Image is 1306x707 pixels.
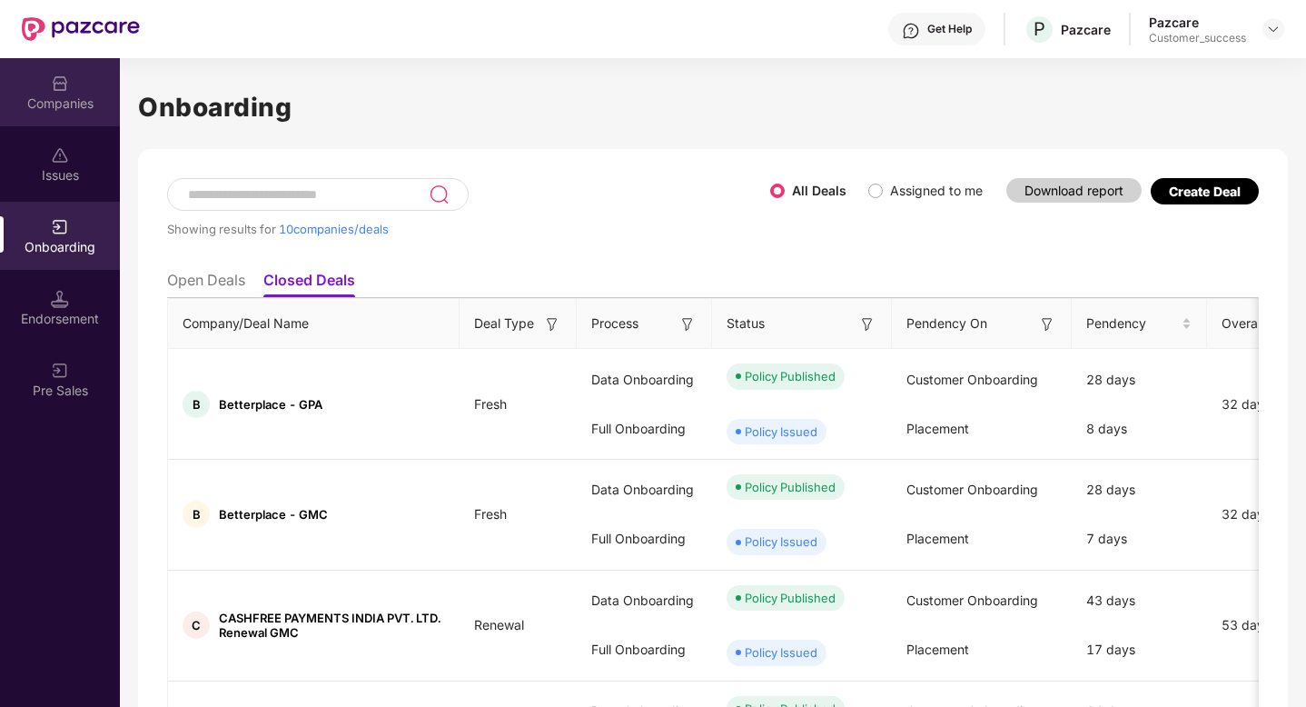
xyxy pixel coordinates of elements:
div: Data Onboarding [577,576,712,625]
div: 17 days [1072,625,1207,674]
span: Status [727,314,765,334]
li: Open Deals [167,271,245,297]
div: Policy Issued [745,533,817,551]
img: svg+xml;base64,PHN2ZyB3aWR0aD0iMTYiIGhlaWdodD0iMTYiIHZpZXdCb3g9IjAgMCAxNiAxNiIgZmlsbD0ibm9uZSIgeG... [678,315,697,334]
div: Data Onboarding [577,465,712,514]
span: Customer Onboarding [906,592,1038,608]
div: Customer_success [1149,31,1246,45]
span: Renewal [460,617,539,632]
span: Placement [906,642,969,657]
span: Customer Onboarding [906,482,1038,497]
label: Assigned to me [890,183,983,198]
th: Pendency [1072,299,1207,349]
div: Full Onboarding [577,625,712,674]
span: Placement [906,421,969,436]
span: Placement [906,531,969,546]
img: svg+xml;base64,PHN2ZyB3aWR0aD0iMjAiIGhlaWdodD0iMjAiIHZpZXdCb3g9IjAgMCAyMCAyMCIgZmlsbD0ibm9uZSIgeG... [51,218,69,236]
img: svg+xml;base64,PHN2ZyB3aWR0aD0iMTYiIGhlaWdodD0iMTYiIHZpZXdCb3g9IjAgMCAxNiAxNiIgZmlsbD0ibm9uZSIgeG... [858,315,876,334]
div: B [183,501,210,528]
div: Create Deal [1169,184,1241,199]
div: C [183,612,210,639]
div: 43 days [1072,576,1207,625]
label: All Deals [792,183,846,198]
h1: Onboarding [138,87,1288,127]
span: Deal Type [474,314,534,334]
div: Data Onboarding [577,355,712,404]
div: Policy Published [745,589,836,607]
img: svg+xml;base64,PHN2ZyBpZD0iSGVscC0zMngzMiIgeG1sbnM9Imh0dHA6Ly93d3cudzMub3JnLzIwMDAvc3ZnIiB3aWR0aD... [902,22,920,40]
div: Get Help [927,22,972,36]
span: Betterplace - GPA [219,397,322,412]
div: 28 days [1072,465,1207,514]
img: svg+xml;base64,PHN2ZyBpZD0iSXNzdWVzX2Rpc2FibGVkIiB4bWxucz0iaHR0cDovL3d3dy53My5vcmcvMjAwMC9zdmciIH... [51,146,69,164]
span: Fresh [460,506,521,522]
div: Policy Issued [745,643,817,662]
span: CASHFREE PAYMENTS INDIA PVT. LTD. Renewal GMC [219,611,445,640]
span: Customer Onboarding [906,372,1038,387]
div: Full Onboarding [577,404,712,453]
img: svg+xml;base64,PHN2ZyB3aWR0aD0iMjAiIGhlaWdodD0iMjAiIHZpZXdCb3g9IjAgMCAyMCAyMCIgZmlsbD0ibm9uZSIgeG... [51,362,69,380]
span: Process [591,314,638,334]
span: Pendency [1086,314,1178,334]
div: Full Onboarding [577,514,712,563]
span: Pendency On [906,314,987,334]
img: svg+xml;base64,PHN2ZyB3aWR0aD0iMTYiIGhlaWdodD0iMTYiIHZpZXdCb3g9IjAgMCAxNiAxNiIgZmlsbD0ibm9uZSIgeG... [1038,315,1056,334]
div: Showing results for [167,222,770,236]
img: svg+xml;base64,PHN2ZyB3aWR0aD0iMTYiIGhlaWdodD0iMTYiIHZpZXdCb3g9IjAgMCAxNiAxNiIgZmlsbD0ibm9uZSIgeG... [543,315,561,334]
button: Download report [1006,178,1142,203]
span: 10 companies/deals [279,222,389,236]
div: 8 days [1072,404,1207,453]
div: Policy Issued [745,423,817,441]
li: Closed Deals [263,271,355,297]
div: Policy Published [745,478,836,496]
span: P [1034,18,1045,40]
div: Pazcare [1149,14,1246,31]
span: Betterplace - GMC [219,507,328,522]
img: svg+xml;base64,PHN2ZyBpZD0iRHJvcGRvd24tMzJ4MzIiIHhtbG5zPSJodHRwOi8vd3d3LnczLm9yZy8yMDAwL3N2ZyIgd2... [1266,22,1281,36]
div: 28 days [1072,355,1207,404]
div: Policy Published [745,367,836,385]
img: svg+xml;base64,PHN2ZyBpZD0iQ29tcGFuaWVzIiB4bWxucz0iaHR0cDovL3d3dy53My5vcmcvMjAwMC9zdmciIHdpZHRoPS... [51,75,69,93]
th: Company/Deal Name [168,299,460,349]
div: Pazcare [1061,21,1111,38]
span: Fresh [460,396,521,412]
img: New Pazcare Logo [22,17,140,41]
div: B [183,391,210,418]
img: svg+xml;base64,PHN2ZyB3aWR0aD0iMjQiIGhlaWdodD0iMjUiIHZpZXdCb3g9IjAgMCAyNCAyNSIgZmlsbD0ibm9uZSIgeG... [429,184,450,205]
div: 7 days [1072,514,1207,563]
img: svg+xml;base64,PHN2ZyB3aWR0aD0iMTQuNSIgaGVpZ2h0PSIxNC41IiB2aWV3Qm94PSIwIDAgMTYgMTYiIGZpbGw9Im5vbm... [51,290,69,308]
